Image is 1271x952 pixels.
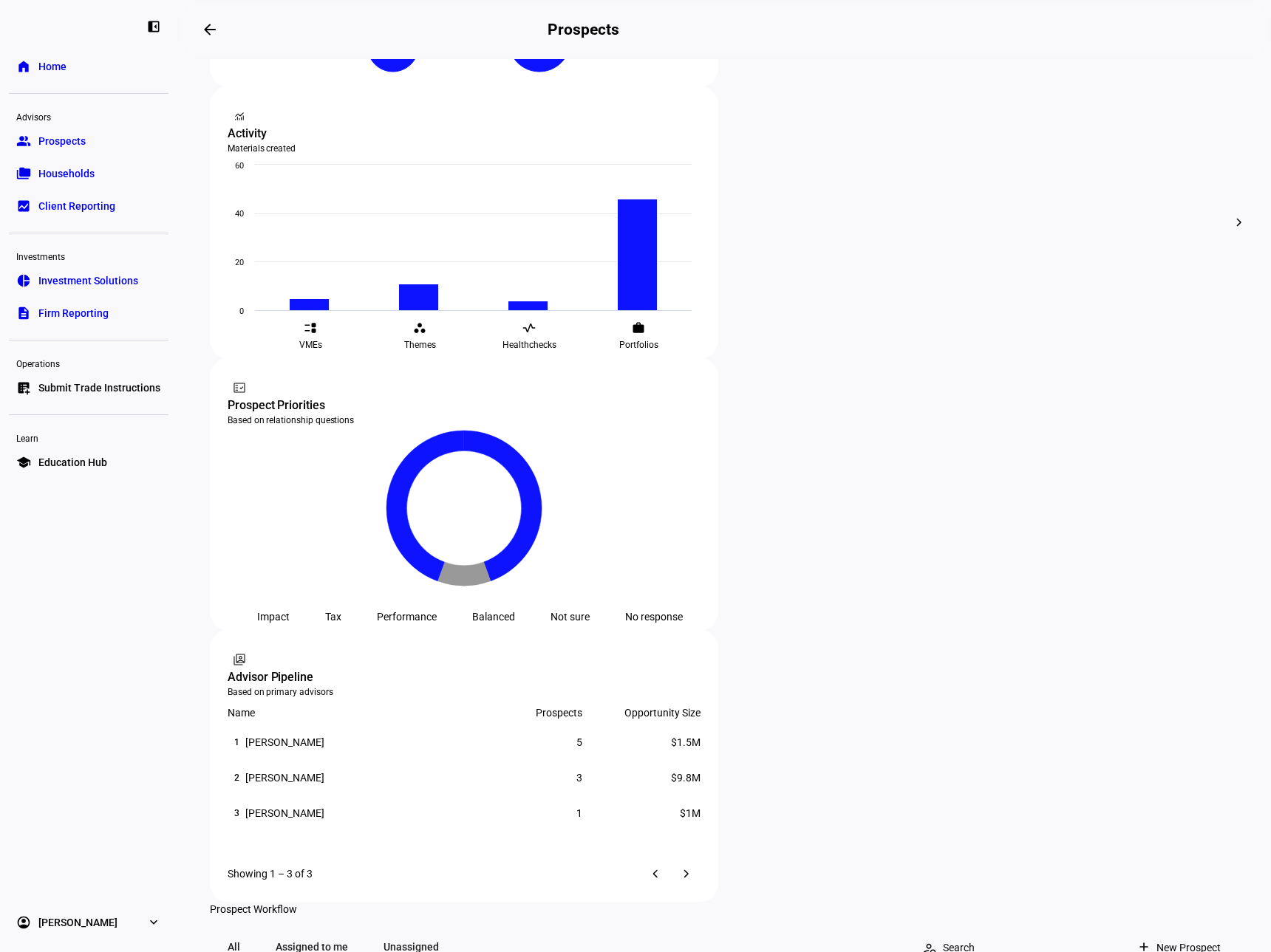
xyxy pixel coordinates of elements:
span: Investment Solutions [38,273,138,288]
div: No response [625,611,683,623]
text: 60 [235,161,244,171]
span: [PERSON_NAME] [38,915,117,930]
div: Prospect Workflow [210,903,1238,915]
div: Materials created [228,143,701,154]
eth-mat-symbol: bid_landscape [16,199,31,213]
div: Learn [9,427,168,448]
div: Showing 1 – 3 of 3 [228,868,313,880]
div: 3 [228,804,245,822]
span: Home [38,59,67,74]
div: 5 [464,736,582,748]
div: Performance [377,611,437,623]
div: Based on primary advisors [228,686,701,698]
eth-mat-symbol: vital_signs [522,321,536,335]
a: folder_copyHouseholds [9,159,168,188]
span: Firm Reporting [38,306,109,321]
eth-mat-symbol: pie_chart [16,273,31,288]
eth-mat-symbol: folder_copy [16,166,31,181]
eth-mat-symbol: work [632,321,645,335]
div: Prospect Priorities [228,397,701,414]
text: 40 [235,209,244,219]
h2: Prospects [548,21,619,38]
span: Submit Trade Instructions [38,380,160,395]
mat-icon: fact_check [232,380,247,395]
span: Education Hub [38,455,107,470]
div: Impact [257,611,290,623]
span: Client Reporting [38,199,115,213]
eth-mat-symbol: list_alt_add [16,380,31,395]
div: [PERSON_NAME] [245,736,324,748]
mat-icon: chevron_right [1230,213,1248,231]
eth-mat-symbol: home [16,59,31,74]
eth-mat-symbol: account_circle [16,915,31,930]
div: Based on relationship questions [228,414,701,426]
div: 1 [464,807,582,819]
span: Prospects [38,134,86,148]
span: Portfolios [619,339,658,351]
div: Opportunity Size [582,707,701,719]
eth-mat-symbol: expand_more [146,915,161,930]
div: 2 [228,769,245,787]
div: Tax [325,611,341,623]
eth-mat-symbol: description [16,306,31,321]
div: Activity [228,125,701,143]
span: Households [38,166,95,181]
mat-icon: arrow_backwards [201,21,219,38]
eth-mat-symbol: group [16,134,31,148]
div: Advisor Pipeline [228,668,701,686]
mat-icon: switch_account [232,652,247,667]
a: groupProspects [9,126,168,156]
div: Not sure [551,611,590,623]
div: Balanced [472,611,515,623]
div: 1 [228,733,245,751]
a: homeHome [9,52,168,81]
div: $1.5M [582,736,701,748]
eth-mat-symbol: event_list [304,321,317,335]
div: Name [228,707,464,719]
span: VMEs [299,339,322,351]
span: Themes [404,339,436,351]
div: Investments [9,245,168,266]
a: descriptionFirm Reporting [9,298,168,328]
text: 0 [239,307,244,316]
eth-mat-symbol: school [16,455,31,470]
div: Prospects [464,707,582,719]
a: pie_chartInvestment Solutions [9,266,168,295]
eth-mat-symbol: left_panel_close [146,19,161,34]
eth-mat-symbol: workspaces [413,321,426,335]
div: $1M [582,807,701,819]
div: [PERSON_NAME] [245,772,324,784]
div: 3 [464,772,582,784]
text: 20 [235,258,244,267]
mat-icon: monitoring [232,109,247,123]
span: Healthchecks [502,339,556,351]
div: $9.8M [582,772,701,784]
div: [PERSON_NAME] [245,807,324,819]
div: Advisors [9,106,168,126]
a: bid_landscapeClient Reporting [9,191,168,221]
div: Operations [9,352,168,373]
